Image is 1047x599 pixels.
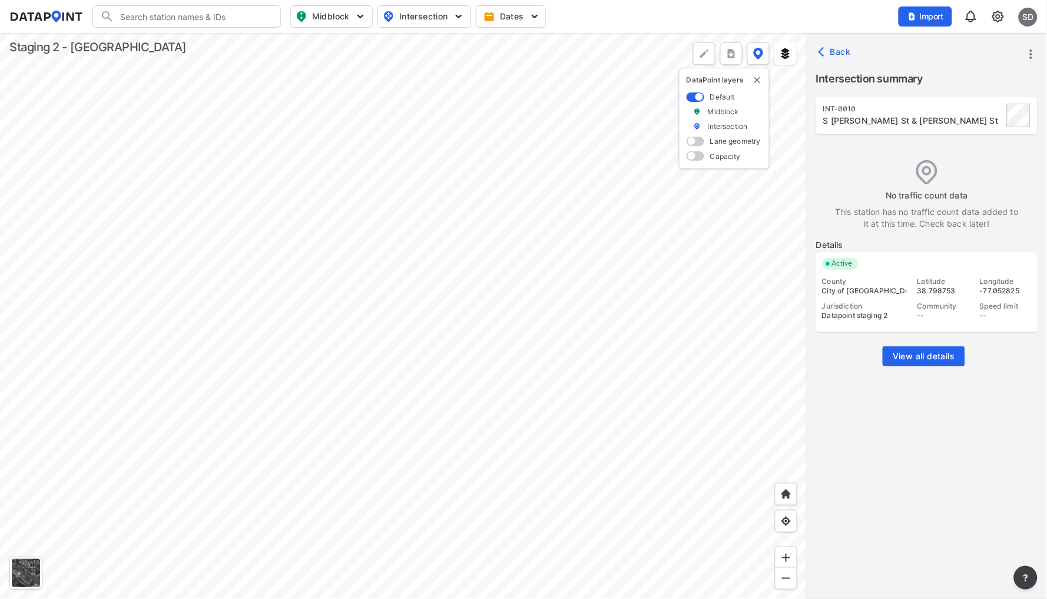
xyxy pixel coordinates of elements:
div: Staging 2 - [GEOGRAPHIC_DATA] [9,39,187,55]
img: data-point-layers.37681fc9.svg [753,48,764,59]
img: MAAAAAElFTkSuQmCC [780,572,792,584]
a: Import [899,11,957,22]
label: Default [710,92,735,102]
div: Zoom out [775,567,797,590]
span: ? [1021,571,1031,585]
div: Toggle basemap [9,557,42,590]
div: Polygon tool [693,42,715,65]
div: S Henry St & Franklin St [823,115,1003,127]
button: External layers [774,42,797,65]
span: Import [906,11,945,22]
div: Datapoint staging 2 [822,311,907,320]
img: marker_Intersection.6861001b.svg [693,121,701,131]
span: Dates [486,11,538,22]
label: This station has no traffic count data added to it at this time. Check back later! [833,206,1021,230]
img: +XpAUvaXAN7GudzAAAAAElFTkSuQmCC [780,488,792,500]
span: Intersection [383,9,463,24]
button: more [1014,566,1038,590]
button: Import [899,6,952,27]
div: 38.798753 [917,286,969,296]
div: Home [775,483,797,505]
div: Longitude [980,277,1032,286]
div: Community [917,302,969,311]
input: Search [114,7,273,26]
img: xqJnZQTG2JQi0x5lvmkeSNbbgIiQD62bqHG8IfrOzanD0FsRdYrij6fAAAAAElFTkSuQmCC [725,48,737,59]
img: 5YPKRKmlfpI5mqlR8AD95paCi+0kK1fRFDJSaMmawlwaeJcJwk9O2fotCW5ve9gAAAAASUVORK5CYII= [354,11,366,22]
span: View all details [893,350,955,362]
img: layers.ee07997e.svg [780,48,791,59]
div: sD [1019,8,1038,27]
button: more [1021,44,1041,64]
button: delete [753,75,762,85]
button: DataPoint layers [747,42,770,65]
div: -- [980,311,1032,320]
label: Intersection [708,121,748,131]
span: Back [821,46,851,58]
button: Dates [476,5,546,28]
img: cids17cp3yIFEOpj3V8A9qJSH103uA521RftCD4eeui4ksIb+krbm5XvIjxD52OS6NWLn9gAAAAAElFTkSuQmCC [991,9,1005,24]
img: 8A77J+mXikMhHQAAAAASUVORK5CYII= [964,9,978,24]
div: INT-0010 [823,104,1003,114]
img: calendar-gold.39a51dde.svg [483,11,495,22]
div: City of [GEOGRAPHIC_DATA] [822,286,907,296]
div: Zoom in [775,547,797,569]
label: Midblock [708,107,739,117]
button: Midblock [290,5,373,28]
label: Lane geometry [710,136,761,146]
span: Active [827,258,859,270]
img: close-external-leyer.3061a1c7.svg [753,75,762,85]
label: Intersection summary [816,71,1038,87]
img: map_pin_int.54838e6b.svg [382,9,396,24]
div: View my location [775,510,797,532]
button: Back [816,42,856,61]
div: Latitude [917,277,969,286]
img: +Dz8AAAAASUVORK5CYII= [698,48,710,59]
span: Midblock [296,9,365,24]
div: Speed limit [980,302,1032,311]
div: Jurisdiction [822,302,907,311]
button: more [720,42,743,65]
img: map_pin_mid.602f9df1.svg [294,9,309,24]
div: County [822,277,907,286]
div: -77.052825 [980,286,1032,296]
img: 5YPKRKmlfpI5mqlR8AD95paCi+0kK1fRFDJSaMmawlwaeJcJwk9O2fotCW5ve9gAAAAASUVORK5CYII= [529,11,541,22]
div: -- [917,311,969,320]
img: dataPointLogo.9353c09d.svg [9,11,83,22]
img: ZvzfEJKXnyWIrJytrsY285QMwk63cM6Drc+sIAAAAASUVORK5CYII= [780,552,792,564]
img: zeq5HYn9AnE9l6UmnFLPAAAAAElFTkSuQmCC [780,515,792,527]
label: No traffic count data [832,190,1022,201]
button: Intersection [377,5,471,28]
p: DataPoint layers [687,75,762,85]
img: file_add.62c1e8a2.svg [907,12,917,21]
label: Details [816,239,1038,251]
button: View all details [883,346,965,366]
img: 5YPKRKmlfpI5mqlR8AD95paCi+0kK1fRFDJSaMmawlwaeJcJwk9O2fotCW5ve9gAAAAASUVORK5CYII= [453,11,465,22]
label: Capacity [710,151,741,161]
img: marker_Midblock.5ba75e30.svg [693,107,701,117]
img: empty_data_icon.ba3c769f.svg [916,160,937,184]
